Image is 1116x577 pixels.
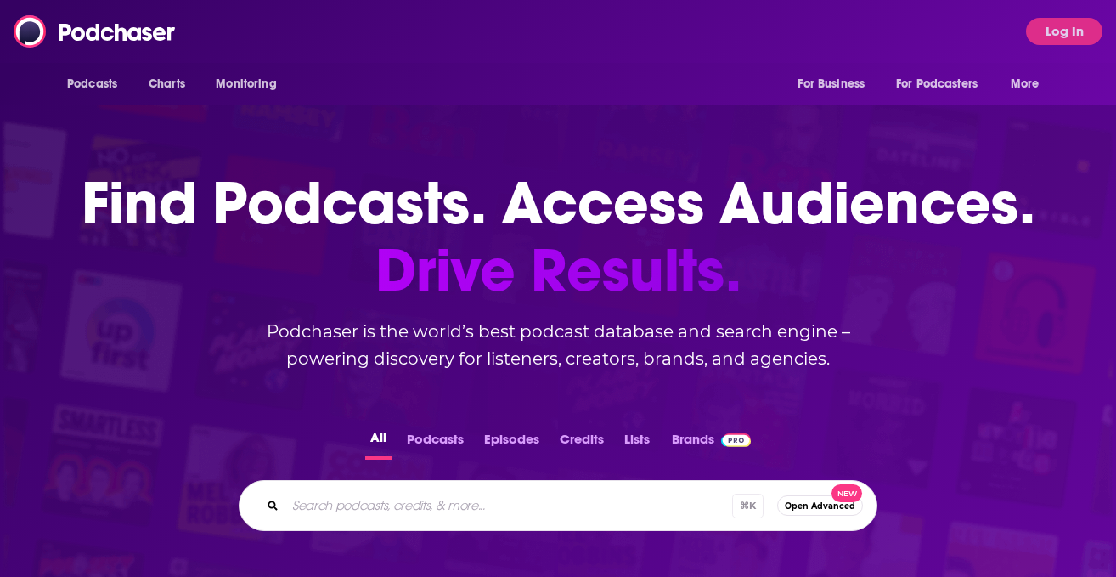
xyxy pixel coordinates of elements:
span: ⌘ K [732,494,764,518]
div: Search podcasts, credits, & more... [239,480,877,531]
span: New [831,484,862,502]
button: open menu [786,68,886,100]
button: open menu [885,68,1002,100]
button: Open AdvancedNew [777,495,863,516]
button: open menu [999,68,1061,100]
button: open menu [55,68,139,100]
span: For Business [798,72,865,96]
input: Search podcasts, credits, & more... [285,492,732,519]
button: Lists [619,427,655,460]
span: Monitoring [216,72,276,96]
a: Charts [138,68,195,100]
button: open menu [204,68,298,100]
img: Podchaser - Follow, Share and Rate Podcasts [14,15,177,48]
button: Log In [1026,18,1102,45]
button: All [365,427,392,460]
h2: Podchaser is the world’s best podcast database and search engine – powering discovery for listene... [218,318,898,372]
span: Drive Results. [82,237,1035,304]
button: Podcasts [402,427,469,460]
a: BrandsPodchaser Pro [672,427,751,460]
span: Podcasts [67,72,117,96]
span: For Podcasters [896,72,978,96]
button: Credits [555,427,609,460]
button: Episodes [479,427,544,460]
span: More [1011,72,1040,96]
h1: Find Podcasts. Access Audiences. [82,170,1035,304]
img: Podchaser Pro [721,433,751,447]
span: Open Advanced [785,501,855,511]
span: Charts [149,72,185,96]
